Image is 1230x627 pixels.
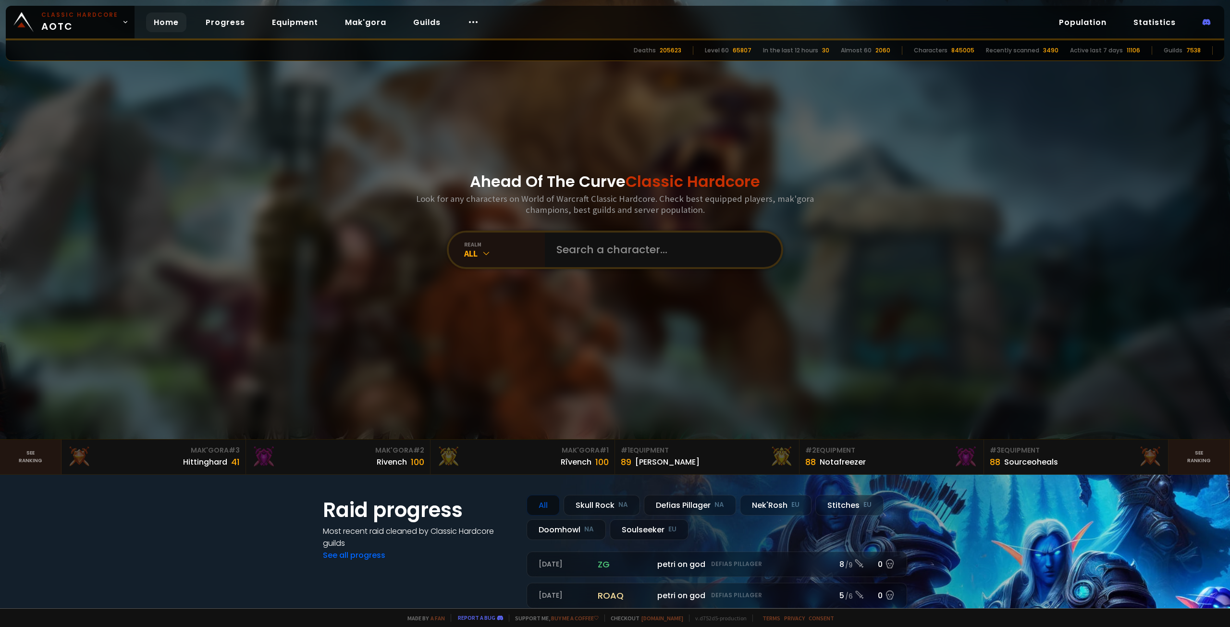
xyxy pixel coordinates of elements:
small: Classic Hardcore [41,11,118,19]
div: Deaths [634,46,656,55]
span: # 1 [621,445,630,455]
div: All [464,248,545,259]
small: NA [584,525,594,534]
h1: Ahead Of The Curve [470,170,760,193]
div: 205623 [660,46,681,55]
span: Classic Hardcore [626,171,760,192]
div: 11106 [1127,46,1140,55]
div: Equipment [805,445,978,455]
div: Notafreezer [820,456,866,468]
a: Home [146,12,186,32]
a: #1Equipment89[PERSON_NAME] [615,440,799,474]
span: Made by [402,615,445,622]
div: Defias Pillager [644,495,736,516]
div: Doomhowl [527,519,606,540]
div: Hittinghard [183,456,227,468]
span: Checkout [604,615,683,622]
small: EU [863,500,872,510]
a: Privacy [784,615,805,622]
span: Support me, [509,615,599,622]
a: a fan [430,615,445,622]
div: Rîvench [561,456,591,468]
a: Mak'gora [337,12,394,32]
span: # 3 [229,445,240,455]
div: Equipment [621,445,793,455]
h1: Raid progress [323,495,515,525]
div: Guilds [1164,46,1182,55]
small: EU [668,525,676,534]
div: Equipment [990,445,1162,455]
a: Mak'Gora#3Hittinghard41 [61,440,246,474]
div: All [527,495,560,516]
div: Nek'Rosh [740,495,812,516]
div: 100 [411,455,424,468]
div: 30 [822,46,829,55]
a: [DOMAIN_NAME] [641,615,683,622]
span: # 1 [600,445,609,455]
div: 2060 [875,46,890,55]
div: Sourceoheals [1004,456,1058,468]
a: Equipment [264,12,326,32]
div: [PERSON_NAME] [635,456,700,468]
a: [DATE]roaqpetri on godDefias Pillager5 /60 [527,583,907,608]
div: 100 [595,455,609,468]
div: 3490 [1043,46,1058,55]
a: Statistics [1126,12,1183,32]
span: # 3 [990,445,1001,455]
small: NA [618,500,628,510]
a: Guilds [406,12,448,32]
span: # 2 [413,445,424,455]
div: Skull Rock [564,495,640,516]
a: See all progress [323,550,385,561]
a: Consent [809,615,834,622]
a: [DATE]zgpetri on godDefias Pillager8 /90 [527,552,907,577]
div: Mak'Gora [436,445,609,455]
div: Almost 60 [841,46,872,55]
div: Mak'Gora [67,445,240,455]
a: Mak'Gora#1Rîvench100 [430,440,615,474]
a: Report a bug [458,614,495,621]
h3: Look for any characters on World of Warcraft Classic Hardcore. Check best equipped players, mak'g... [412,193,818,215]
div: Rivench [377,456,407,468]
a: Progress [198,12,253,32]
a: Classic HardcoreAOTC [6,6,135,38]
a: Buy me a coffee [551,615,599,622]
div: 845005 [951,46,974,55]
a: Mak'Gora#2Rivench100 [246,440,430,474]
div: Characters [914,46,947,55]
div: 88 [805,455,816,468]
div: Active last 7 days [1070,46,1123,55]
div: realm [464,241,545,248]
a: Population [1051,12,1114,32]
a: Seeranking [1168,440,1230,474]
div: 88 [990,455,1000,468]
small: NA [714,500,724,510]
a: #2Equipment88Notafreezer [799,440,984,474]
span: # 2 [805,445,816,455]
small: EU [791,500,799,510]
a: Terms [763,615,780,622]
div: Soulseeker [610,519,689,540]
h4: Most recent raid cleaned by Classic Hardcore guilds [323,525,515,549]
span: v. d752d5 - production [689,615,747,622]
div: 89 [621,455,631,468]
div: Stitches [815,495,884,516]
input: Search a character... [551,233,770,267]
div: 7538 [1186,46,1201,55]
a: #3Equipment88Sourceoheals [984,440,1168,474]
div: 41 [231,455,240,468]
div: In the last 12 hours [763,46,818,55]
div: Recently scanned [986,46,1039,55]
div: 65807 [733,46,751,55]
div: Level 60 [705,46,729,55]
span: AOTC [41,11,118,34]
div: Mak'Gora [252,445,424,455]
